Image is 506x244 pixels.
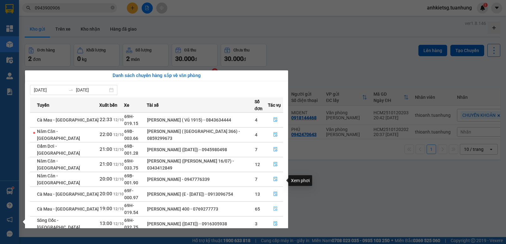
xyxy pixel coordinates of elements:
span: 69H-033.75 [124,158,138,170]
span: 69B-003.66 [124,129,138,141]
span: 69B-001.90 [124,173,138,185]
span: file-done [273,192,278,197]
span: Xe [124,102,129,109]
span: 3 [255,221,257,226]
span: Đầm Dơi - [GEOGRAPHIC_DATA] [37,144,80,156]
span: Năm Căn - [GEOGRAPHIC_DATA] [37,173,80,185]
span: Cà Mau - [GEOGRAPHIC_DATA] [37,192,99,197]
span: file-done [273,221,278,226]
button: file-done [268,159,283,170]
div: [PERSON_NAME] - 0947776339 [147,176,254,183]
span: 12/10 [113,162,124,167]
span: file-done [273,117,278,122]
div: Xem phơi [288,175,312,186]
span: Tuyến [37,102,49,109]
button: file-done [268,189,283,199]
span: 69F-000.97 [124,188,138,200]
span: file-done [273,206,278,211]
span: 12/10 [113,207,124,211]
span: 69H-019.15 [124,114,138,126]
span: 12/10 [113,192,124,196]
div: [PERSON_NAME] ([PERSON_NAME] 16/07) - 0343412849 [147,158,254,171]
span: file-done [273,132,278,137]
span: 4 [255,132,257,137]
span: Số đơn [255,98,268,112]
span: 13 [255,192,260,197]
span: 22:00 [100,132,112,137]
span: 12/10 [113,222,124,226]
span: swap-right [68,87,73,92]
div: [PERSON_NAME] (E - [DATE]) - 0913096754 [147,191,254,198]
span: 21:00 [100,146,112,152]
span: Xuất bến [99,102,117,109]
div: [PERSON_NAME] 400 - 0769277773 [147,205,254,212]
span: 69H-032.75 [124,218,138,230]
span: Cà Mau - [GEOGRAPHIC_DATA] [37,206,99,211]
button: file-done [268,219,283,229]
button: file-done [268,145,283,155]
span: 69H-019.54 [124,203,138,215]
input: Đến ngày [76,86,108,93]
span: 12/10 [113,147,124,152]
div: [PERSON_NAME] ( Vũ 1915) - 0843634444 [147,116,254,123]
span: Tác vụ [268,102,281,109]
span: 12/10 [113,118,124,122]
span: 19:00 [100,206,112,211]
span: 65 [255,206,260,211]
span: Cà Mau - [GEOGRAPHIC_DATA] [37,117,99,122]
span: 12/10 [113,133,124,137]
button: file-done [268,130,283,140]
div: [PERSON_NAME] ([DATE]) - 0916305938 [147,220,254,227]
span: 13:00 [100,221,112,226]
span: Sông Đốc - [GEOGRAPHIC_DATA] [37,218,80,230]
div: Danh sách chuyến hàng sắp về văn phòng [30,72,283,80]
span: file-done [273,162,278,167]
span: 20:00 [100,176,112,182]
span: file-done [273,177,278,182]
span: file-done [273,147,278,152]
span: 20:00 [100,191,112,197]
div: [PERSON_NAME] ([DATE]) - 0945980498 [147,146,254,153]
button: file-done [268,115,283,125]
button: file-done [268,204,283,214]
span: to [68,87,73,92]
span: 12/10 [113,177,124,182]
span: 12 [255,162,260,167]
span: 7 [255,177,257,182]
input: Từ ngày [34,86,66,93]
span: 4 [255,117,257,122]
div: [PERSON_NAME] ( [GEOGRAPHIC_DATA] 366) - 0859299673 [147,128,254,142]
span: 21:00 [100,161,112,167]
span: 69B-001.28 [124,144,138,156]
span: 7 [255,147,257,152]
span: Năm Căn - [GEOGRAPHIC_DATA] [37,158,80,170]
button: file-done [268,174,283,184]
span: Năm Căn - [GEOGRAPHIC_DATA] [37,129,80,141]
span: 22:33 [100,117,112,122]
span: Tài xế [147,102,159,109]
